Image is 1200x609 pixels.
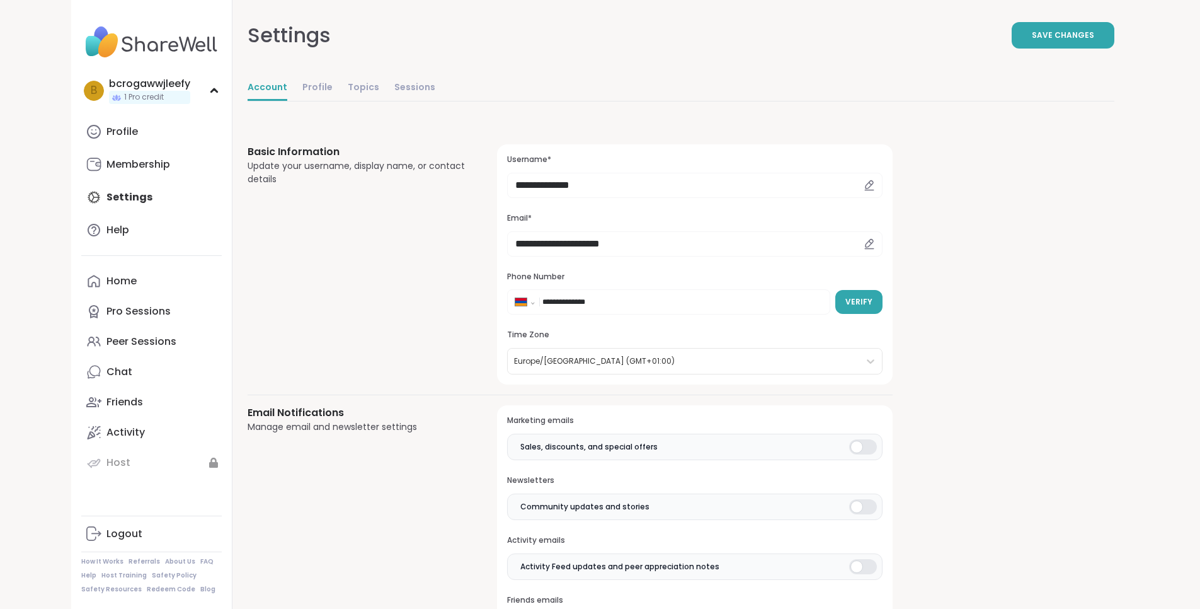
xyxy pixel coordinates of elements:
[106,158,170,171] div: Membership
[81,266,222,296] a: Home
[106,223,129,237] div: Help
[106,456,130,470] div: Host
[106,426,145,439] div: Activity
[248,159,467,186] div: Update your username, display name, or contact details
[81,557,123,566] a: How It Works
[81,149,222,180] a: Membership
[507,330,882,340] h3: Time Zone
[81,571,96,580] a: Help
[106,304,171,318] div: Pro Sessions
[165,557,195,566] a: About Us
[248,405,467,420] h3: Email Notifications
[81,327,222,357] a: Peer Sessions
[124,92,164,103] span: 1 Pro credit
[835,290,883,314] button: Verify
[81,296,222,327] a: Pro Sessions
[507,272,882,282] h3: Phone Number
[507,475,882,486] h3: Newsletters
[348,76,379,101] a: Topics
[81,448,222,478] a: Host
[520,501,649,513] span: Community updates and stories
[81,585,142,594] a: Safety Resources
[1012,22,1114,49] button: Save Changes
[91,83,97,99] span: b
[507,595,882,606] h3: Friends emails
[520,561,719,572] span: Activity Feed updates and peer appreciation notes
[520,441,658,453] span: Sales, discounts, and special offers
[81,20,222,64] img: ShareWell Nav Logo
[507,213,882,224] h3: Email*
[1032,30,1094,41] span: Save Changes
[106,335,176,349] div: Peer Sessions
[81,215,222,245] a: Help
[394,76,435,101] a: Sessions
[507,154,882,165] h3: Username*
[81,117,222,147] a: Profile
[81,387,222,417] a: Friends
[106,274,137,288] div: Home
[845,296,872,308] span: Verify
[200,585,215,594] a: Blog
[106,527,142,541] div: Logout
[248,20,331,50] div: Settings
[109,77,190,91] div: bcrogawwjleefy
[248,76,287,101] a: Account
[302,76,333,101] a: Profile
[81,357,222,387] a: Chat
[81,417,222,448] a: Activity
[81,519,222,549] a: Logout
[106,125,138,139] div: Profile
[129,557,160,566] a: Referrals
[147,585,195,594] a: Redeem Code
[507,535,882,546] h3: Activity emails
[248,420,467,434] div: Manage email and newsletter settings
[200,557,214,566] a: FAQ
[101,571,147,580] a: Host Training
[248,144,467,159] h3: Basic Information
[106,395,143,409] div: Friends
[152,571,197,580] a: Safety Policy
[106,365,132,379] div: Chat
[507,415,882,426] h3: Marketing emails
